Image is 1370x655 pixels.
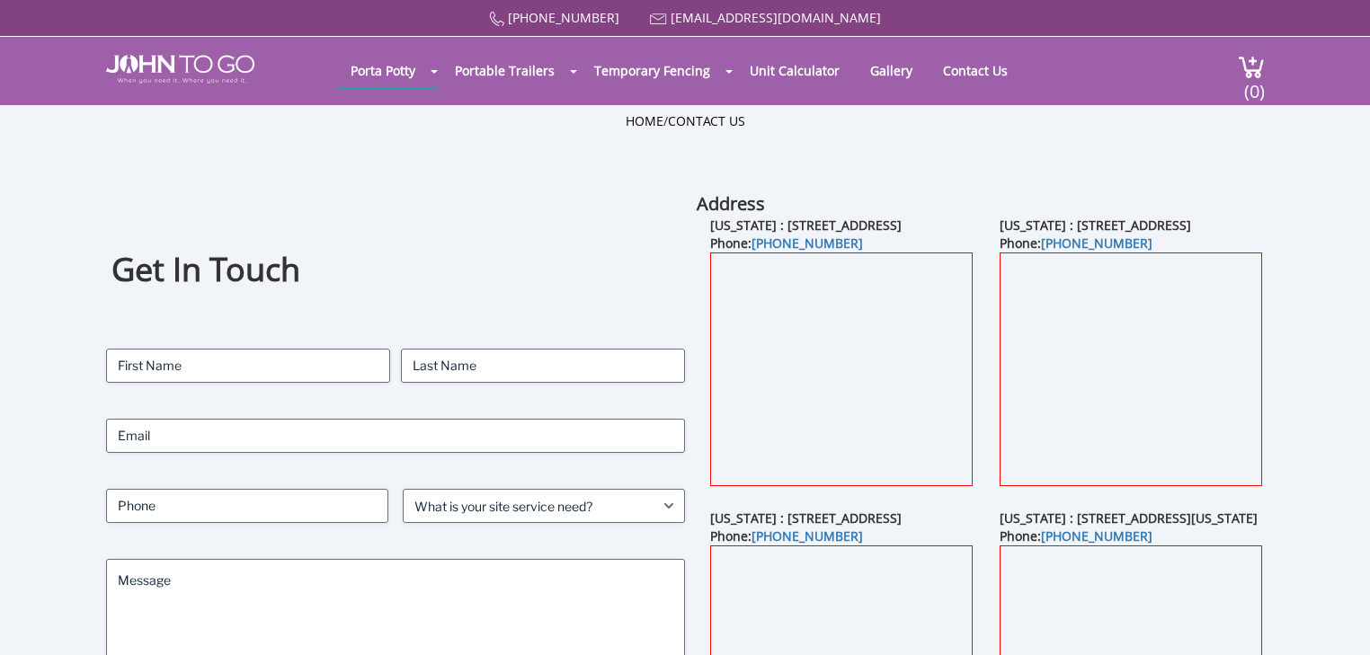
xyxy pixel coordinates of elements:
[752,235,863,252] a: [PHONE_NUMBER]
[930,53,1021,88] a: Contact Us
[106,55,254,84] img: JOHN to go
[710,235,863,252] b: Phone:
[106,419,685,453] input: Email
[752,527,863,544] a: [PHONE_NUMBER]
[111,248,679,292] h1: Get In Touch
[626,112,745,130] ul: /
[337,53,429,88] a: Porta Potty
[401,349,685,383] input: Last Name
[1000,509,1258,527] b: [US_STATE] : [STREET_ADDRESS][US_STATE]
[489,12,504,27] img: Call
[1298,583,1370,655] button: Live Chat
[106,349,390,383] input: First Name
[671,9,881,26] a: [EMAIL_ADDRESS][DOMAIN_NAME]
[1243,65,1265,103] span: (0)
[1238,55,1265,79] img: cart a
[710,509,902,527] b: [US_STATE] : [STREET_ADDRESS]
[1041,527,1152,544] a: [PHONE_NUMBER]
[736,53,853,88] a: Unit Calculator
[650,13,667,25] img: Mail
[1000,527,1152,544] b: Phone:
[857,53,926,88] a: Gallery
[1000,217,1191,234] b: [US_STATE] : [STREET_ADDRESS]
[106,489,388,523] input: Phone
[581,53,724,88] a: Temporary Fencing
[697,191,765,216] b: Address
[710,527,863,544] b: Phone:
[668,112,745,129] a: Contact Us
[508,9,619,26] a: [PHONE_NUMBER]
[626,112,663,129] a: Home
[710,217,902,234] b: [US_STATE] : [STREET_ADDRESS]
[1041,235,1152,252] a: [PHONE_NUMBER]
[441,53,568,88] a: Portable Trailers
[1000,235,1152,252] b: Phone:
